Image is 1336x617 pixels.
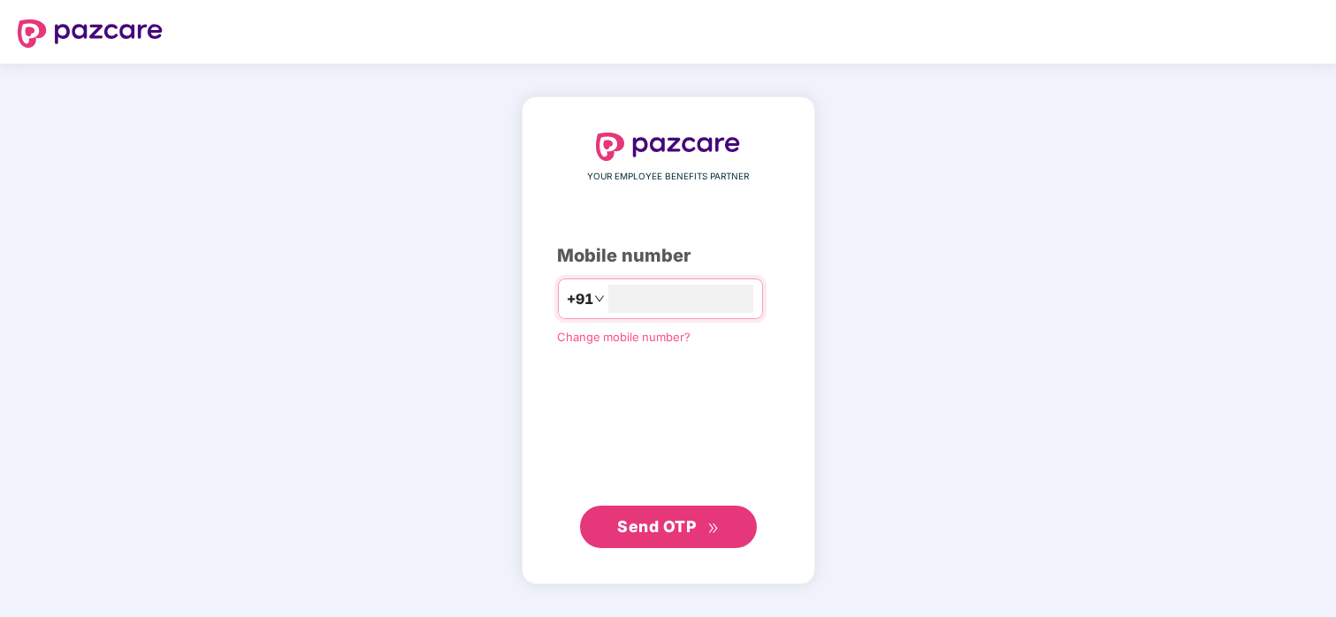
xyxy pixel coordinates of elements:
[617,517,696,536] span: Send OTP
[18,19,163,48] img: logo
[707,522,719,534] span: double-right
[587,170,749,184] span: YOUR EMPLOYEE BENEFITS PARTNER
[580,506,757,548] button: Send OTPdouble-right
[594,293,605,304] span: down
[568,288,594,310] span: +91
[596,133,741,161] img: logo
[558,330,691,344] a: Change mobile number?
[558,242,779,270] div: Mobile number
